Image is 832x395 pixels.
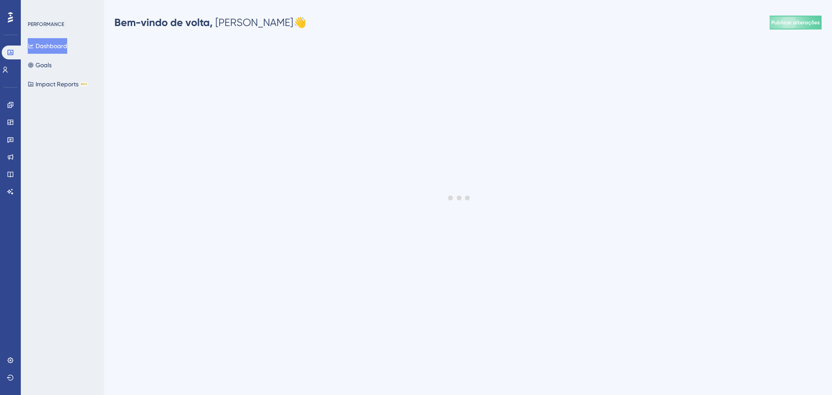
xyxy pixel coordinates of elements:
[28,76,88,92] button: Impact ReportsBETA
[114,16,213,29] font: Bem-vindo de volta,
[80,82,88,86] div: BETA
[28,38,67,54] button: Dashboard
[770,16,822,29] button: Publicar alterações
[28,57,52,73] button: Goals
[293,16,306,29] font: 👋
[215,16,293,29] font: [PERSON_NAME]
[28,21,64,28] div: PERFORMANCE
[771,20,820,26] font: Publicar alterações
